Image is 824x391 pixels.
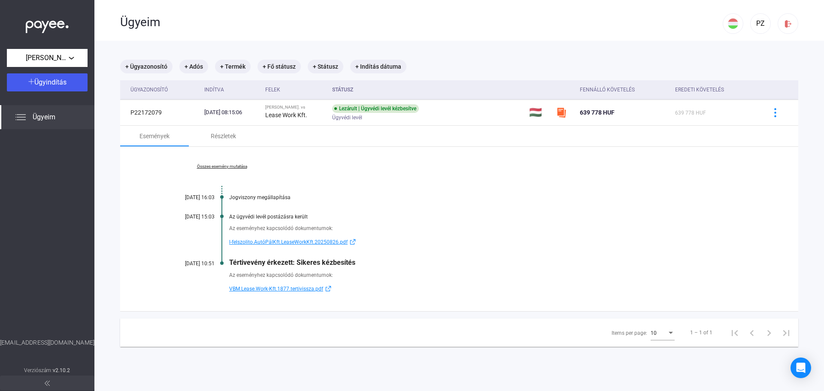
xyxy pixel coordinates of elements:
[332,104,419,113] div: Lezárult | Ügyvédi levél kézbesítve
[229,284,323,294] span: VBM.Lease.Work-Kft.1877.tertivissza.pdf
[265,85,325,95] div: Felek
[229,224,755,233] div: Az eseményhez kapcsolódó dokumentumok:
[526,100,553,125] td: 🇭🇺
[34,78,67,86] span: Ügyindítás
[771,108,780,117] img: more-blue
[675,85,724,95] div: Eredeti követelés
[33,112,55,122] span: Ügyeim
[580,85,635,95] div: Fennálló követelés
[728,18,738,29] img: HU
[675,110,706,116] span: 639 778 HUF
[265,105,325,110] div: [PERSON_NAME]. vs
[7,49,88,67] button: [PERSON_NAME].
[7,73,88,91] button: Ügyindítás
[332,112,362,123] span: Ügyvédi levél
[26,16,69,33] img: white-payee-white-dot.svg
[229,258,755,267] div: Tértivevény érkezett: Sikeres kézbesítés
[556,107,566,118] img: szamlazzhu-mini
[265,112,307,118] strong: Lease Work Kft.
[28,79,34,85] img: plus-white.svg
[130,85,168,95] div: Ügyazonosító
[329,80,526,100] th: Státusz
[229,214,755,220] div: Az ügyvédi levél postázásra került
[229,284,755,294] a: VBM.Lease.Work-Kft.1877.tertivissza.pdfexternal-link-blue
[120,15,723,30] div: Ügyeim
[204,85,258,95] div: Indítva
[53,367,70,373] strong: v2.10.2
[211,131,236,141] div: Részletek
[726,324,743,341] button: First page
[265,85,280,95] div: Felek
[139,131,170,141] div: Események
[229,237,755,247] a: l-felszolito.AutóPálKft.LeaseWorkKft.20250826.pdfexternal-link-blue
[215,60,251,73] mat-chip: + Termék
[204,85,224,95] div: Indítva
[750,13,771,34] button: PZ
[229,237,348,247] span: l-felszolito.AutóPálKft.LeaseWorkKft.20250826.pdf
[308,60,343,73] mat-chip: + Státusz
[204,108,258,117] div: [DATE] 08:15:06
[580,109,615,116] span: 639 778 HUF
[323,285,333,292] img: external-link-blue
[130,85,197,95] div: Ügyazonosító
[723,13,743,34] button: HU
[229,271,755,279] div: Az eseményhez kapcsolódó dokumentumok:
[760,324,778,341] button: Next page
[651,327,675,338] mat-select: Items per page:
[651,330,657,336] span: 10
[163,194,215,200] div: [DATE] 16:03
[580,85,668,95] div: Fennálló követelés
[743,324,760,341] button: Previous page
[257,60,301,73] mat-chip: + Fő státusz
[766,103,784,121] button: more-blue
[791,358,811,378] div: Open Intercom Messenger
[163,261,215,267] div: [DATE] 10:51
[120,60,173,73] mat-chip: + Ügyazonosító
[26,53,69,63] span: [PERSON_NAME].
[179,60,208,73] mat-chip: + Adós
[120,100,201,125] td: P22172079
[163,164,281,169] a: Összes esemény mutatása
[778,324,795,341] button: Last page
[753,18,768,29] div: PZ
[778,13,798,34] button: logout-red
[690,327,712,338] div: 1 – 1 of 1
[350,60,406,73] mat-chip: + Indítás dátuma
[15,112,26,122] img: list.svg
[784,19,793,28] img: logout-red
[45,381,50,386] img: arrow-double-left-grey.svg
[612,328,647,338] div: Items per page:
[163,214,215,220] div: [DATE] 15:03
[229,194,755,200] div: Jogviszony megállapítása
[348,239,358,245] img: external-link-blue
[675,85,755,95] div: Eredeti követelés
